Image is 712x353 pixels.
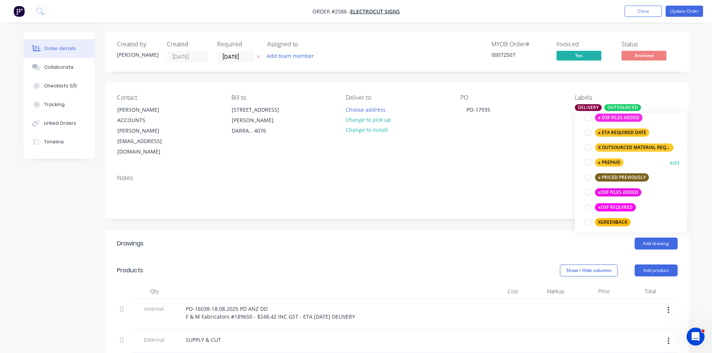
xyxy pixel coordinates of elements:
div: Contact [117,94,219,101]
button: Add drawing [635,238,678,250]
div: Tracking [44,101,65,108]
button: x ETA REQUIRED DATE [582,127,652,138]
button: Add team member [267,51,318,61]
button: Linked Orders [24,114,95,133]
div: DARRA, , 4076 [232,126,294,136]
a: Electrocut Signs [350,8,400,15]
div: xDXF REQUIRED [595,203,636,211]
div: xDXF FILES ADDED [595,188,641,196]
div: Markup [521,284,567,299]
div: 00072507 [491,51,548,59]
div: [STREET_ADDRESS][PERSON_NAME] [232,105,294,126]
div: Collaborate [44,64,74,71]
button: x DXF FILES ADDED [582,112,645,123]
div: Order details [44,45,76,52]
span: Yes [557,51,601,60]
div: x DXF FILES ADDED [595,114,642,122]
div: X OUTSOURCED MATERIAL REQUIRED [595,143,674,152]
div: Cost [476,284,522,299]
div: PO-16038-18.08.2025 PD ANZ DD F & M Fabricators #189650 - $248.42 INC GST - ETA [DATE] DELIVERY [180,303,361,322]
button: Update Order [666,6,703,17]
button: xDXF FILES ADDED [582,187,644,198]
div: Status [622,41,678,48]
div: Deliver to [346,94,448,101]
div: Assigned to [267,41,342,48]
div: Notes [117,174,678,182]
span: External [135,336,174,344]
div: Total [613,284,659,299]
div: Drawings [117,239,144,248]
button: Add product [635,264,678,276]
div: [PERSON_NAME] [117,51,158,59]
button: Add team member [263,51,318,61]
button: x PRICED PREVIOUSLY [582,172,652,183]
button: Choose address [342,104,389,114]
button: Change to pick up [342,115,395,125]
div: MYOB Order # [491,41,548,48]
div: Products [117,266,143,275]
div: Linked Orders [44,120,76,127]
div: PO [460,94,563,101]
button: Close [625,6,662,17]
div: DELIVERY [575,104,602,111]
div: Bill to [231,94,334,101]
button: Change to install [342,125,392,135]
div: x PREPAID [595,158,623,167]
img: Factory [13,6,25,17]
div: SUPPLY & CUT [180,334,227,345]
div: OUTSOURCED [604,104,641,111]
div: [STREET_ADDRESS][PERSON_NAME]DARRA, , 4076 [225,104,300,136]
iframe: Intercom live chat [687,328,705,346]
div: Invoiced [557,41,613,48]
button: Order details [24,39,95,58]
span: Internal [135,305,174,313]
div: Price [567,284,613,299]
div: x ETA REQUIRED DATE [595,128,649,137]
span: Archived [622,51,666,60]
div: Created by [117,41,158,48]
div: [PERSON_NAME] ACCOUNTS [117,105,179,126]
button: edit [670,159,679,167]
button: Tracking [24,95,95,114]
button: Timeline [24,133,95,151]
div: Created [167,41,208,48]
div: Timeline [44,139,64,145]
button: Collaborate [24,58,95,77]
div: PO-17935 [460,104,496,115]
div: Required [217,41,258,48]
div: [PERSON_NAME][EMAIL_ADDRESS][DOMAIN_NAME] [117,126,179,157]
button: Checklists 0/0 [24,77,95,95]
button: X OUTSOURCED MATERIAL REQUIRED [582,142,676,153]
button: XGREENBACK [582,217,634,227]
button: Show / Hide columns [560,264,618,276]
div: x PRICED PREVIOUSLY [595,173,649,182]
div: [PERSON_NAME] ACCOUNTS[PERSON_NAME][EMAIL_ADDRESS][DOMAIN_NAME] [111,104,186,157]
span: Order #2586 - [312,8,350,15]
div: Labels [575,94,677,101]
div: Checklists 0/0 [44,83,77,89]
div: Qty [132,284,177,299]
button: x PREPAID [582,157,626,168]
div: XGREENBACK [595,218,631,226]
button: xDXF REQUIRED [582,202,639,213]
